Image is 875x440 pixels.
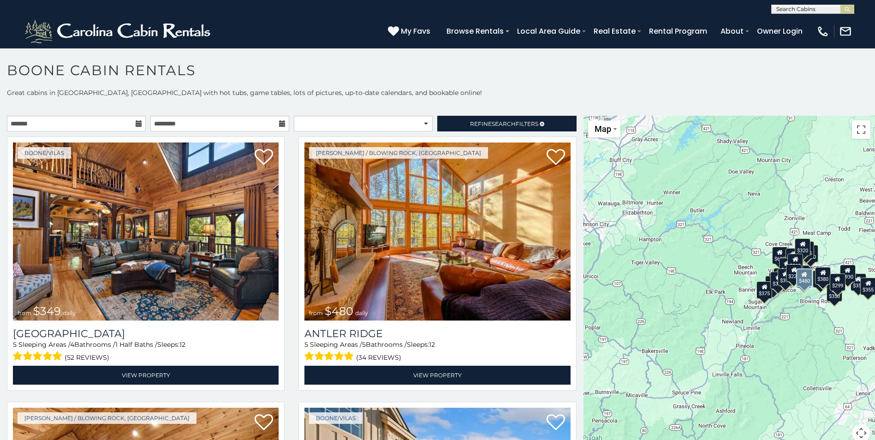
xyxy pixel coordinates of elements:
[429,340,435,349] span: 12
[644,23,712,39] a: Rental Program
[512,23,585,39] a: Local Area Guide
[786,248,801,266] div: $565
[401,25,430,37] span: My Favs
[787,254,803,271] div: $210
[442,23,508,39] a: Browse Rentals
[547,413,565,433] a: Add to favorites
[589,23,640,39] a: Real Estate
[492,120,516,127] span: Search
[355,309,368,316] span: daily
[778,268,793,286] div: $395
[437,116,576,131] a: RefineSearchFilters
[325,304,353,318] span: $480
[770,272,786,289] div: $325
[829,274,845,291] div: $299
[304,143,570,321] a: from $480 daily
[797,265,812,283] div: $395
[18,412,196,424] a: [PERSON_NAME] / Blowing Rock, [GEOGRAPHIC_DATA]
[304,143,570,321] img: 1714397585_thumbnail.jpeg
[13,340,279,363] div: Sleeping Areas / Bathrooms / Sleeps:
[63,309,76,316] span: daily
[388,25,433,37] a: My Favs
[851,274,866,291] div: $355
[716,23,748,39] a: About
[23,18,214,45] img: White-1-2.png
[840,265,856,282] div: $930
[356,351,401,363] span: (34 reviews)
[13,366,279,385] a: View Property
[309,309,323,316] span: from
[547,148,565,167] a: Add to favorites
[815,267,831,285] div: $380
[470,120,538,127] span: Refine Filters
[756,281,772,299] div: $375
[304,340,570,363] div: Sleeping Areas / Bathrooms / Sleeps:
[813,270,828,288] div: $695
[816,25,829,38] img: phone-regular-white.png
[795,238,810,256] div: $320
[779,258,795,275] div: $410
[852,120,870,139] button: Toggle fullscreen view
[839,25,852,38] img: mail-regular-white.png
[179,340,185,349] span: 12
[13,143,279,321] img: 1759438208_thumbnail.jpeg
[309,147,488,159] a: [PERSON_NAME] / Blowing Rock, [GEOGRAPHIC_DATA]
[304,340,308,349] span: 5
[65,351,109,363] span: (52 reviews)
[18,309,31,316] span: from
[772,247,788,264] div: $635
[304,327,570,340] a: Antler Ridge
[255,413,273,433] a: Add to favorites
[13,327,279,340] h3: Diamond Creek Lodge
[13,327,279,340] a: [GEOGRAPHIC_DATA]
[309,412,363,424] a: Boone/Vilas
[796,268,812,287] div: $480
[18,147,71,159] a: Boone/Vilas
[255,148,273,167] a: Add to favorites
[752,23,807,39] a: Owner Login
[13,340,17,349] span: 5
[70,340,74,349] span: 4
[786,264,802,282] div: $225
[33,304,61,318] span: $349
[115,340,157,349] span: 1 Half Baths /
[827,284,842,302] div: $350
[362,340,366,349] span: 5
[304,366,570,385] a: View Property
[595,124,611,134] span: Map
[588,120,620,137] button: Change map style
[13,143,279,321] a: from $349 daily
